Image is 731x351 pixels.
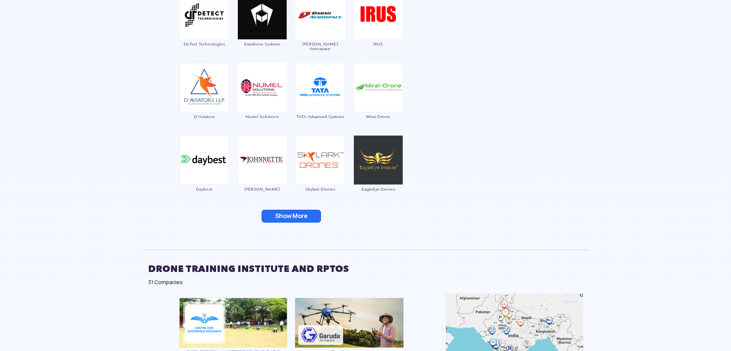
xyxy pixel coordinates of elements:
[237,84,287,119] a: Numel Solutions
[179,114,229,119] span: D'Aviators
[353,42,403,46] span: IRUS
[179,42,229,46] span: DeTect Technologies
[353,84,403,119] a: Mirai-Drone
[237,135,287,185] img: ic_johnnette.png
[179,135,229,185] img: ic_daybest.png
[237,187,287,191] span: [PERSON_NAME]
[148,259,583,278] h2: DRONE TRAINING INSTITUTE AND RPTOS
[237,42,287,46] span: Exodrone Systems
[179,11,229,46] a: DeTect Technologies
[179,298,287,348] img: ic_annauniversity_block.png
[148,278,583,286] div: 31 Companies
[295,298,403,348] img: ic_garudarpto_eco.png
[295,11,345,51] a: [PERSON_NAME] Aerospace
[295,114,345,119] span: TATA Advanced Systems
[353,135,403,185] img: ic_eagleeye.png
[353,63,403,112] img: ic_mirai-drones.png
[179,84,229,119] a: D'Aviators
[237,156,287,191] a: [PERSON_NAME]
[179,156,229,191] a: Daybest
[295,63,345,112] img: ic_tata.png
[261,210,321,223] button: Show More
[295,84,345,119] a: TATA Advanced Systems
[237,63,287,112] img: img_numel.png
[295,42,345,51] span: [PERSON_NAME] Aerospace
[353,11,403,46] a: IRUS
[179,63,229,112] img: ic_daviators.png
[179,187,229,191] span: Daybest
[353,156,403,191] a: EagleEye Drones
[295,135,345,185] img: ic_skylark.png
[353,187,403,191] span: EagleEye Drones
[237,114,287,119] span: Numel Solutions
[237,11,287,46] a: Exodrone Systems
[295,156,345,191] a: Skylark Drones
[353,114,403,119] span: Mirai-Drone
[295,187,345,191] span: Skylark Drones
